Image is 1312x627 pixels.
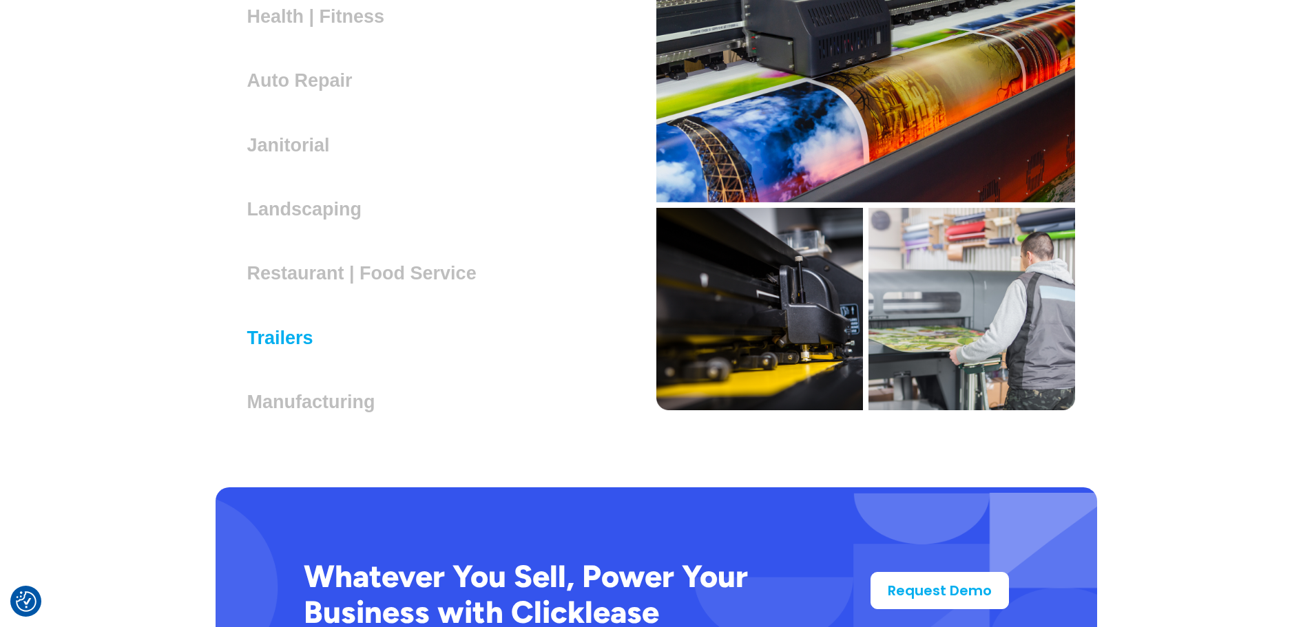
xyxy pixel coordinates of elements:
[247,6,396,27] h3: Health | Fitness
[871,572,1009,609] a: Request Demo
[247,392,386,412] h3: Manufacturing
[16,591,37,612] img: Revisit consent button
[247,199,373,220] h3: Landscaping
[247,328,324,348] h3: Trailers
[247,135,341,156] h3: Janitorial
[247,263,488,284] h3: Restaurant | Food Service
[247,70,364,91] h3: Auto Repair
[16,591,37,612] button: Consent Preferences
